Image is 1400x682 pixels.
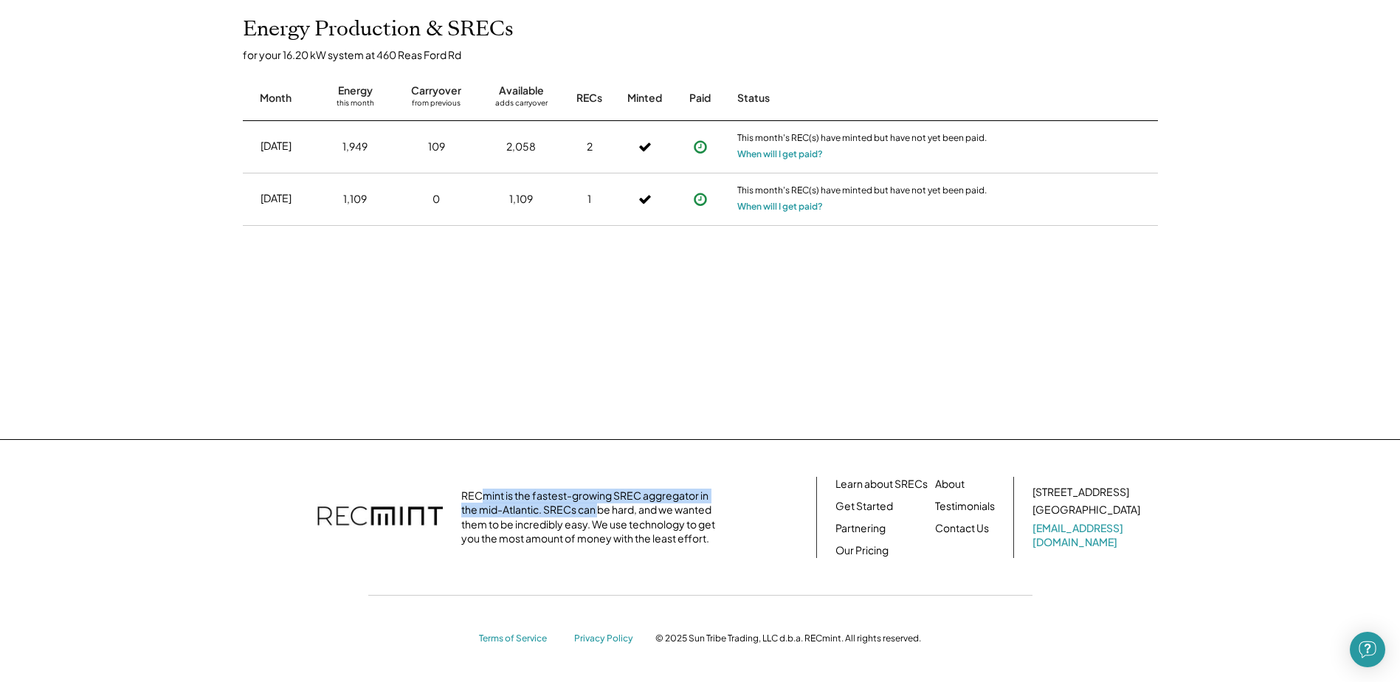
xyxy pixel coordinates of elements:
[627,91,662,106] div: Minted
[935,499,995,514] a: Testimonials
[1350,632,1385,667] div: Open Intercom Messenger
[338,83,373,98] div: Energy
[737,132,988,147] div: This month's REC(s) have minted but have not yet been paid.
[261,139,292,154] div: [DATE]
[495,98,548,113] div: adds carryover
[587,139,593,154] div: 2
[689,188,711,210] button: Payment approved, but not yet initiated.
[1032,521,1143,550] a: [EMAIL_ADDRESS][DOMAIN_NAME]
[835,521,886,536] a: Partnering
[576,91,602,106] div: RECs
[587,192,591,207] div: 1
[935,477,965,492] a: About
[835,543,889,558] a: Our Pricing
[243,48,1173,61] div: for your 16.20 kW system at 460 Reas Ford Rd
[260,91,292,106] div: Month
[737,199,823,214] button: When will I get paid?
[689,91,711,106] div: Paid
[337,98,374,113] div: this month
[499,83,544,98] div: Available
[428,139,445,154] div: 109
[509,192,533,207] div: 1,109
[574,633,641,645] a: Privacy Policy
[689,136,711,158] button: Payment approved, but not yet initiated.
[479,633,560,645] a: Terms of Service
[835,477,928,492] a: Learn about SRECs
[461,489,723,546] div: RECmint is the fastest-growing SREC aggregator in the mid-Atlantic. SRECs can be hard, and we wan...
[1032,485,1129,500] div: [STREET_ADDRESS]
[935,521,989,536] a: Contact Us
[655,633,921,644] div: © 2025 Sun Tribe Trading, LLC d.b.a. RECmint. All rights reserved.
[412,98,461,113] div: from previous
[343,192,367,207] div: 1,109
[342,139,368,154] div: 1,949
[737,147,823,162] button: When will I get paid?
[243,17,514,42] h2: Energy Production & SRECs
[1032,503,1140,517] div: [GEOGRAPHIC_DATA]
[411,83,461,98] div: Carryover
[737,91,988,106] div: Status
[737,185,988,199] div: This month's REC(s) have minted but have not yet been paid.
[261,191,292,206] div: [DATE]
[432,192,440,207] div: 0
[506,139,536,154] div: 2,058
[835,499,893,514] a: Get Started
[317,492,443,543] img: recmint-logotype%403x.png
